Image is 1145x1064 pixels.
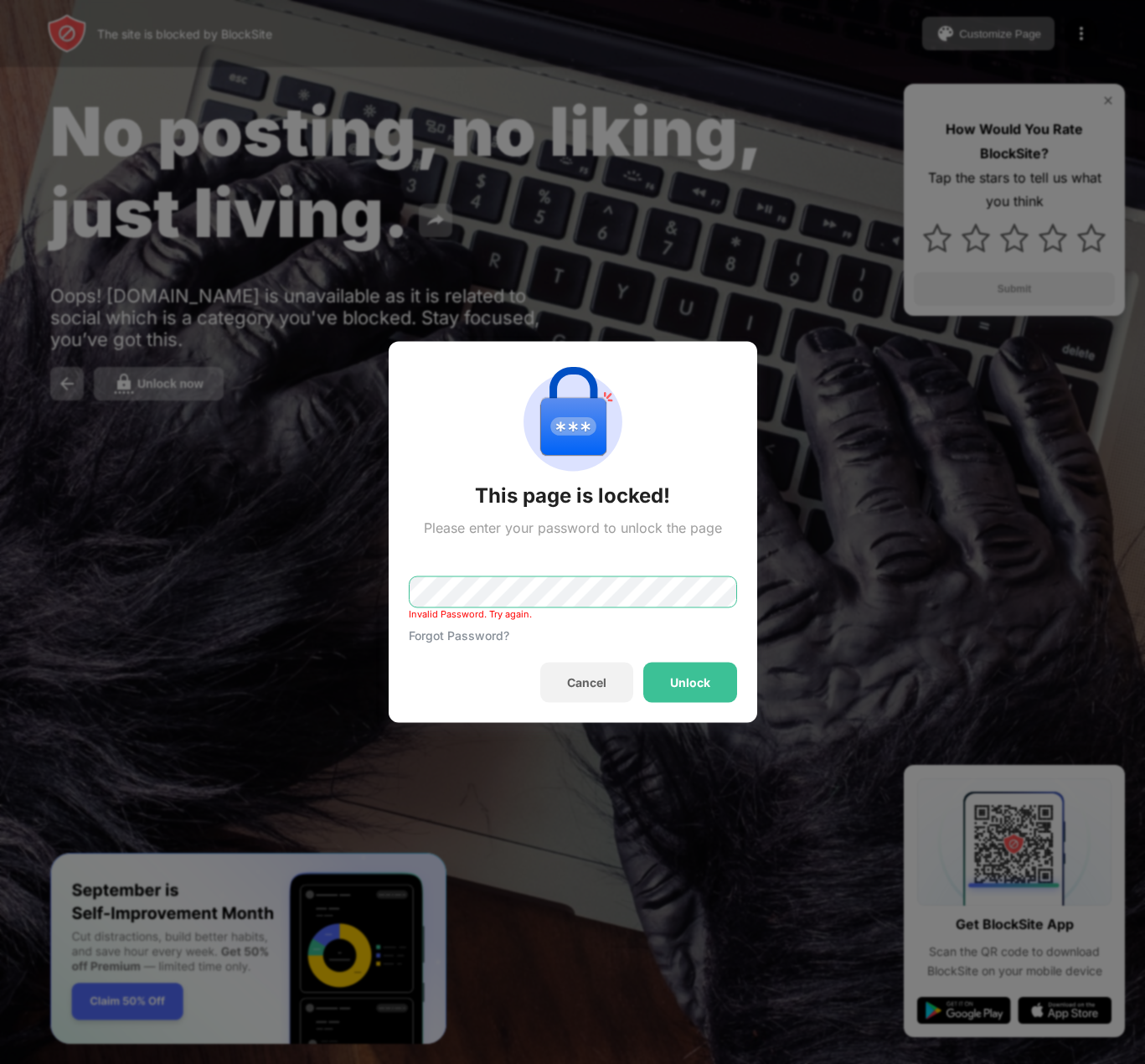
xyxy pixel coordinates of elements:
div: Invalid Password. Try again. [409,608,532,620]
img: password-protection.svg [513,362,633,483]
div: Please enter your password to unlock the page [424,519,722,536]
div: Unlock [670,676,710,690]
div: This page is locked! [475,483,670,509]
div: Forgot Password? [409,628,509,643]
div: Cancel [567,676,606,690]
